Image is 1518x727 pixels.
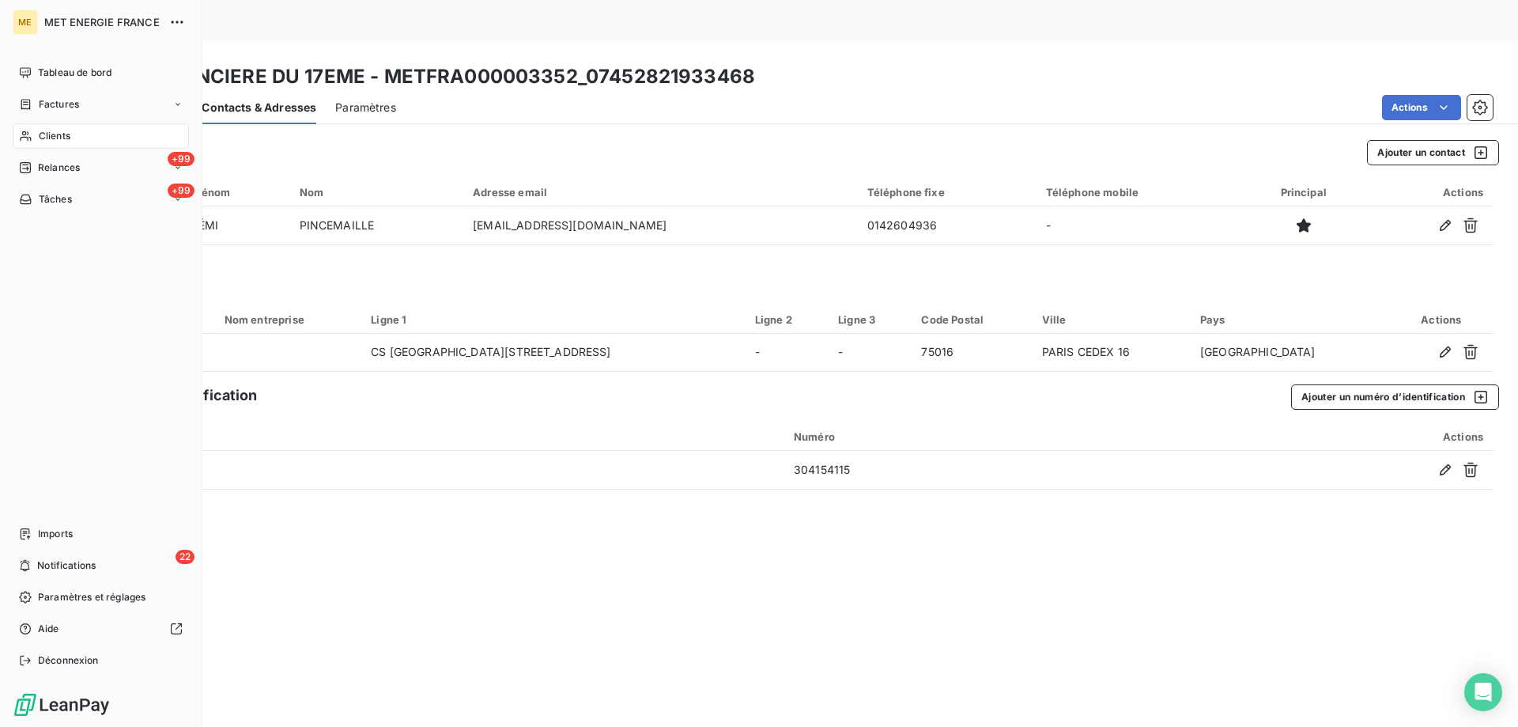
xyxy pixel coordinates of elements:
div: Actions [1162,430,1483,443]
span: 22 [176,550,194,564]
span: Paramètres [335,100,396,115]
td: CS [GEOGRAPHIC_DATA][STREET_ADDRESS] [361,334,746,372]
div: Open Intercom Messenger [1464,673,1502,711]
span: Clients [39,129,70,143]
div: Pays [1200,313,1380,326]
td: SIREN [76,451,784,489]
button: Actions [1382,95,1461,120]
span: Contacts & Adresses [202,100,316,115]
span: Aide [38,622,59,636]
span: +99 [168,152,194,166]
div: Ville [1042,313,1181,326]
div: Actions [1399,313,1483,326]
div: Téléphone fixe [867,186,1027,199]
div: Adresse email [473,186,848,199]
div: Téléphone mobile [1046,186,1234,199]
div: Type [85,430,775,444]
span: Relances [38,161,80,175]
div: Code Postal [921,313,1022,326]
div: Ligne 1 [371,313,736,326]
span: Tableau de bord [38,66,111,80]
h3: LA FONCIERE DU 17EME - METFRA000003352_07452821933468 [139,62,755,91]
td: 304154115 [784,451,1153,489]
td: - [746,334,829,372]
div: Prénom [191,186,281,199]
span: Imports [38,527,73,541]
td: 75016 [912,334,1032,372]
td: PARIS CEDEX 16 [1033,334,1191,372]
div: Nom [300,186,455,199]
span: Notifications [37,559,96,573]
td: - [1037,206,1244,244]
td: RÉMI [182,206,290,244]
span: Tâches [39,192,72,206]
div: Principal [1253,186,1354,199]
td: [EMAIL_ADDRESS][DOMAIN_NAME] [463,206,857,244]
div: Ligne 3 [838,313,902,326]
td: PINCEMAILLE [290,206,464,244]
td: [GEOGRAPHIC_DATA] [1191,334,1389,372]
td: - [829,334,912,372]
span: Paramètres et réglages [38,590,145,604]
div: Ligne 2 [755,313,819,326]
div: Numéro [794,430,1143,443]
span: +99 [168,184,194,198]
div: Actions [1373,186,1483,199]
img: Logo LeanPay [13,692,111,718]
span: Factures [39,97,79,112]
td: 0142604936 [858,206,1037,244]
span: Déconnexion [38,653,99,668]
button: Ajouter un numéro d’identification [1291,384,1499,410]
button: Ajouter un contact [1367,140,1499,165]
a: Aide [13,616,189,642]
div: Nom entreprise [225,313,353,326]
